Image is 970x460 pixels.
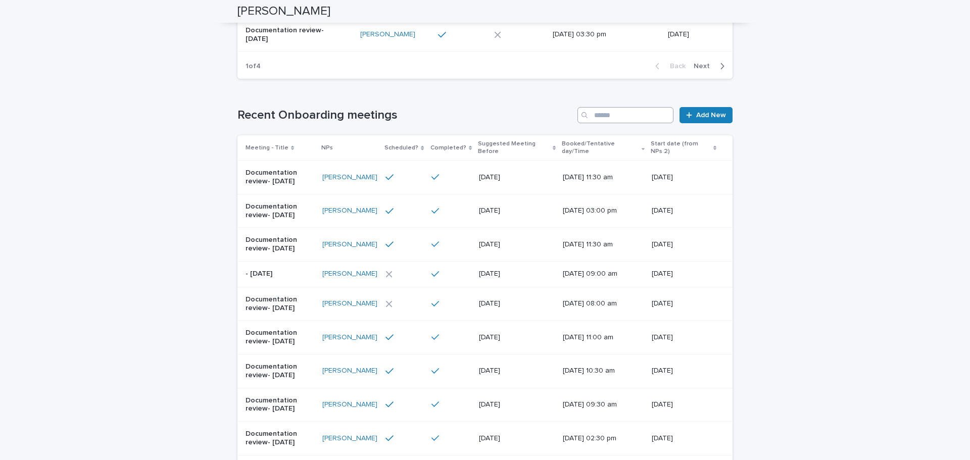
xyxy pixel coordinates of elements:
[563,207,635,215] p: [DATE] 03:00 pm
[652,299,716,308] p: [DATE]
[652,333,716,342] p: [DATE]
[652,434,716,443] p: [DATE]
[563,367,635,375] p: [DATE] 10:30 am
[246,396,314,414] p: Documentation review- [DATE]
[246,142,288,154] p: Meeting - Title
[246,295,314,313] p: Documentation review- [DATE]
[322,299,377,308] a: [PERSON_NAME]
[563,173,635,182] p: [DATE] 11:30 am
[664,63,686,70] span: Back
[237,18,733,52] tr: Documentation review- [DATE][PERSON_NAME] [DATE] 03:30 pm[DATE]
[652,207,716,215] p: [DATE]
[237,228,733,262] tr: Documentation review- [DATE][PERSON_NAME] [DATE][DATE] 11:30 am[DATE]
[322,173,377,182] a: [PERSON_NAME]
[321,142,333,154] p: NPs
[690,62,733,71] button: Next
[237,4,330,19] h2: [PERSON_NAME]
[696,112,726,119] span: Add New
[246,26,330,43] p: Documentation review- [DATE]
[652,270,716,278] p: [DATE]
[237,194,733,228] tr: Documentation review- [DATE][PERSON_NAME] [DATE][DATE] 03:00 pm[DATE]
[577,107,673,123] input: Search
[246,202,314,220] p: Documentation review- [DATE]
[694,63,716,70] span: Next
[237,388,733,422] tr: Documentation review- [DATE][PERSON_NAME] [DATE][DATE] 09:30 am[DATE]
[246,363,314,380] p: Documentation review- [DATE]
[479,434,551,443] p: [DATE]
[237,354,733,388] tr: Documentation review- [DATE][PERSON_NAME] [DATE][DATE] 10:30 am[DATE]
[651,138,711,157] p: Start date (from NPs 2)
[322,434,377,443] a: [PERSON_NAME]
[479,240,551,249] p: [DATE]
[479,270,551,278] p: [DATE]
[553,30,637,39] p: [DATE] 03:30 pm
[246,169,314,186] p: Documentation review- [DATE]
[668,30,716,39] p: [DATE]
[430,142,466,154] p: Completed?
[384,142,418,154] p: Scheduled?
[479,207,551,215] p: [DATE]
[479,173,551,182] p: [DATE]
[563,333,635,342] p: [DATE] 11:00 am
[246,329,314,346] p: Documentation review- [DATE]
[246,236,314,253] p: Documentation review- [DATE]
[652,173,716,182] p: [DATE]
[237,287,733,321] tr: Documentation review- [DATE][PERSON_NAME] [DATE][DATE] 08:00 am[DATE]
[322,400,377,409] a: [PERSON_NAME]
[322,207,377,215] a: [PERSON_NAME]
[246,430,314,447] p: Documentation review- [DATE]
[479,367,551,375] p: [DATE]
[237,54,269,79] p: 1 of 4
[237,161,733,194] tr: Documentation review- [DATE][PERSON_NAME] [DATE][DATE] 11:30 am[DATE]
[562,138,639,157] p: Booked/Tentative day/Time
[479,333,551,342] p: [DATE]
[479,299,551,308] p: [DATE]
[322,333,377,342] a: [PERSON_NAME]
[563,299,635,308] p: [DATE] 08:00 am
[563,400,635,409] p: [DATE] 09:30 am
[237,422,733,455] tr: Documentation review- [DATE][PERSON_NAME] [DATE][DATE] 02:30 pm[DATE]
[246,270,314,278] p: - [DATE]
[563,240,635,249] p: [DATE] 11:30 am
[563,270,635,278] p: [DATE] 09:00 am
[237,321,733,354] tr: Documentation review- [DATE][PERSON_NAME] [DATE][DATE] 11:00 am[DATE]
[652,367,716,375] p: [DATE]
[322,270,377,278] a: [PERSON_NAME]
[652,400,716,409] p: [DATE]
[647,62,690,71] button: Back
[322,367,377,375] a: [PERSON_NAME]
[237,261,733,287] tr: - [DATE][PERSON_NAME] [DATE][DATE] 09:00 am[DATE]
[652,240,716,249] p: [DATE]
[478,138,550,157] p: Suggested Meeting Before
[680,107,733,123] a: Add New
[360,30,415,39] a: [PERSON_NAME]
[322,240,377,249] a: [PERSON_NAME]
[563,434,635,443] p: [DATE] 02:30 pm
[237,108,573,123] h1: Recent Onboarding meetings
[479,400,551,409] p: [DATE]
